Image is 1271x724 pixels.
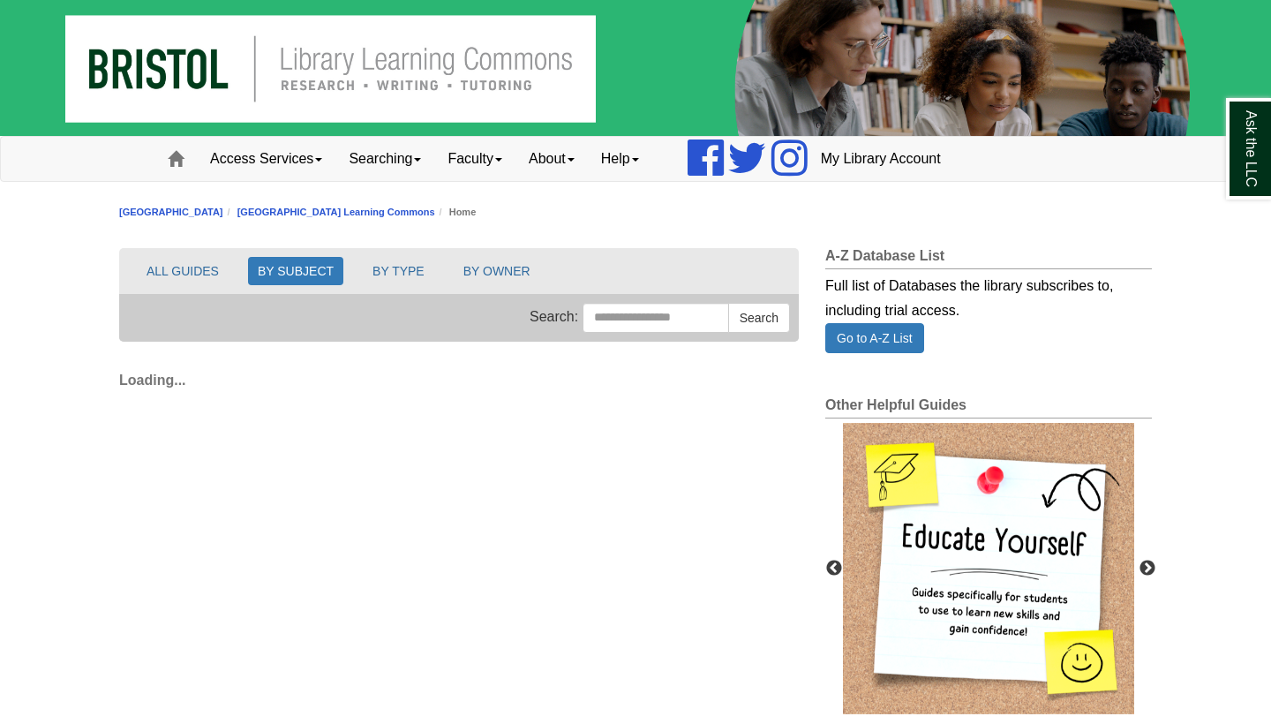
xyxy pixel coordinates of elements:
li: Home [435,204,477,221]
div: Full list of Databases the library subscribes to, including trial access. [825,269,1152,323]
div: Loading... [119,359,799,393]
span: Search: [530,309,578,324]
a: My Library Account [808,137,954,181]
button: BY TYPE [363,257,434,285]
button: BY SUBJECT [248,257,343,285]
h2: Other Helpful Guides [825,397,1152,419]
a: About [515,137,588,181]
a: Help [588,137,652,181]
button: Search [728,303,790,333]
button: Previous [825,560,843,577]
input: Search this Group [583,303,729,333]
a: Go to A-Z List [825,323,924,353]
a: [GEOGRAPHIC_DATA] [119,207,223,217]
img: Educate yourself! Guides specifically for students to use to learn new skills and gain confidence! [843,423,1134,714]
button: BY OWNER [454,257,540,285]
div: This box contains rotating images [843,423,1134,714]
a: [GEOGRAPHIC_DATA] Learning Commons [237,207,435,217]
a: Access Services [197,137,335,181]
h2: A-Z Database List [825,248,1152,269]
a: Faculty [434,137,515,181]
button: Next [1139,560,1156,577]
nav: breadcrumb [119,204,1152,221]
button: ALL GUIDES [137,257,229,285]
a: Searching [335,137,434,181]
